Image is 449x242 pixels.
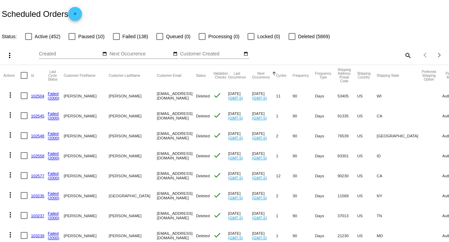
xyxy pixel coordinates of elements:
a: Failed [48,131,59,136]
button: Change sorting for Status [196,73,206,77]
mat-cell: 76539 [337,126,357,146]
a: (GMT-5) [228,116,243,120]
a: Failed [48,91,59,96]
span: Queued (0) [166,32,190,41]
a: 103237 [31,213,44,218]
mat-cell: 90 [293,206,315,225]
mat-cell: [EMAIL_ADDRESS][DOMAIN_NAME] [157,126,196,146]
button: Next page [432,48,446,62]
mat-icon: more_vert [6,211,14,219]
a: (GMT-5) [228,196,243,200]
mat-cell: [PERSON_NAME] [64,166,109,186]
span: Processing (0) [208,32,239,41]
span: Deleted [196,173,210,178]
mat-icon: more_vert [6,191,14,199]
mat-cell: [DATE] [228,146,252,166]
a: Failed [48,151,59,156]
mat-icon: more_vert [6,111,14,119]
mat-icon: check [213,231,221,239]
button: Change sorting for ShippingState [377,73,399,77]
mat-cell: US [357,126,377,146]
mat-icon: check [213,151,221,159]
input: Next Occurrence [109,51,171,57]
mat-icon: date_range [243,51,248,57]
mat-cell: [GEOGRAPHIC_DATA] [377,126,422,146]
a: (GMT-5) [228,136,243,140]
a: 102545 [31,114,44,118]
mat-cell: [PERSON_NAME] [64,146,109,166]
mat-cell: US [357,86,377,106]
a: (GMT-5) [228,176,243,180]
mat-cell: Days [315,106,337,126]
a: (2000) [48,215,60,220]
a: (GMT-5) [252,116,267,120]
mat-cell: [PERSON_NAME] [109,86,157,106]
mat-cell: NY [377,186,422,206]
mat-cell: [DATE] [228,86,252,106]
a: (2000) [48,136,60,140]
a: (GMT-5) [252,176,267,180]
mat-cell: [DATE] [252,126,276,146]
mat-cell: 2 [276,126,293,146]
mat-cell: US [357,106,377,126]
mat-icon: more_vert [6,231,14,239]
mat-cell: US [357,146,377,166]
span: Active (452) [35,32,61,41]
mat-cell: [EMAIL_ADDRESS][DOMAIN_NAME] [157,146,196,166]
mat-icon: more_vert [6,151,14,159]
mat-cell: [DATE] [228,186,252,206]
a: (GMT-5) [228,156,243,160]
mat-cell: [EMAIL_ADDRESS][DOMAIN_NAME] [157,206,196,225]
button: Change sorting for CustomerEmail [157,73,181,77]
button: Change sorting for Id [31,73,34,77]
mat-cell: CA [377,166,422,186]
mat-cell: [PERSON_NAME] [64,186,109,206]
mat-header-cell: Actions [3,65,21,86]
mat-cell: Days [315,86,337,106]
span: Status: [2,34,17,39]
mat-cell: 11 [276,86,293,106]
mat-cell: [PERSON_NAME] [64,206,109,225]
mat-cell: 37013 [337,206,357,225]
mat-icon: check [213,211,221,219]
span: Paused (10) [78,32,104,41]
a: Failed [48,211,59,215]
a: 103239 [31,233,44,238]
mat-cell: 1 [276,206,293,225]
mat-cell: [GEOGRAPHIC_DATA] [109,186,157,206]
a: (GMT-5) [252,196,267,200]
mat-cell: Days [315,186,337,206]
mat-icon: search [404,50,412,61]
mat-cell: 30 [293,166,315,186]
button: Change sorting for NextOccurrenceUtc [252,72,270,79]
a: Failed [48,171,59,176]
a: 102504 [31,94,44,98]
span: Deleted [196,193,210,198]
input: Created [39,51,101,57]
span: Deleted [196,114,210,118]
button: Change sorting for ShippingPostcode [337,68,351,83]
mat-icon: more_vert [6,91,14,99]
mat-cell: [DATE] [252,106,276,126]
a: (2000) [48,235,60,240]
mat-icon: date_range [102,51,107,57]
a: (2000) [48,156,60,160]
mat-cell: [EMAIL_ADDRESS][DOMAIN_NAME] [157,86,196,106]
mat-cell: [PERSON_NAME] [109,166,157,186]
a: 102558 [31,154,44,158]
a: (GMT-5) [228,96,243,100]
mat-cell: Days [315,146,337,166]
mat-cell: [DATE] [252,146,276,166]
mat-cell: [PERSON_NAME] [64,106,109,126]
mat-cell: [EMAIL_ADDRESS][DOMAIN_NAME] [157,166,196,186]
mat-cell: ID [377,146,422,166]
mat-cell: 90230 [337,166,357,186]
span: Deleted [196,154,210,158]
mat-cell: Days [315,126,337,146]
a: Failed [48,191,59,196]
button: Change sorting for LastProcessingCycleId [48,70,58,81]
mat-cell: 12 [276,166,293,186]
mat-cell: [PERSON_NAME] [64,126,109,146]
mat-cell: Days [315,206,337,225]
mat-cell: [PERSON_NAME] [109,106,157,126]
